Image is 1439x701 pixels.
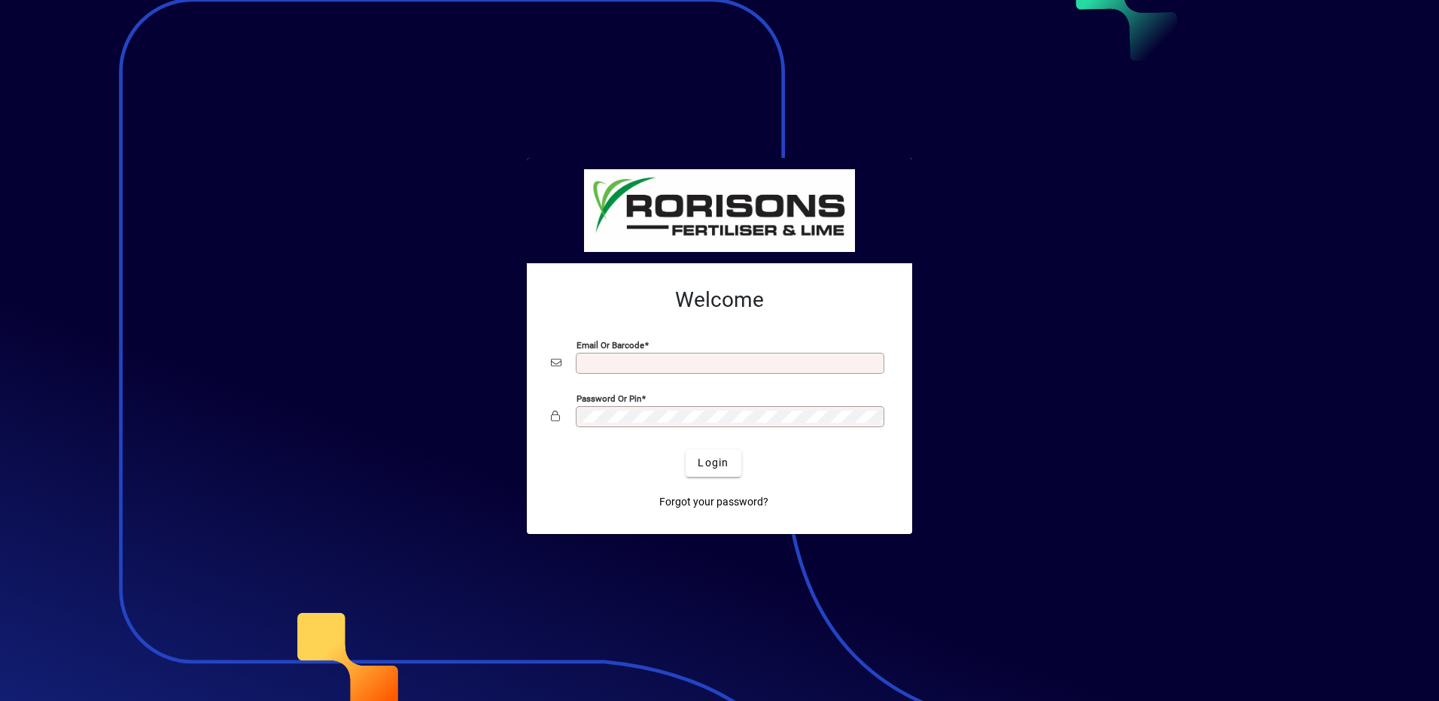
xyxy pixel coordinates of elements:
span: Forgot your password? [659,494,768,510]
mat-label: Email or Barcode [577,339,644,350]
mat-label: Password or Pin [577,393,641,403]
h2: Welcome [551,287,888,313]
span: Login [698,455,729,471]
button: Login [686,450,741,477]
a: Forgot your password? [653,489,774,516]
